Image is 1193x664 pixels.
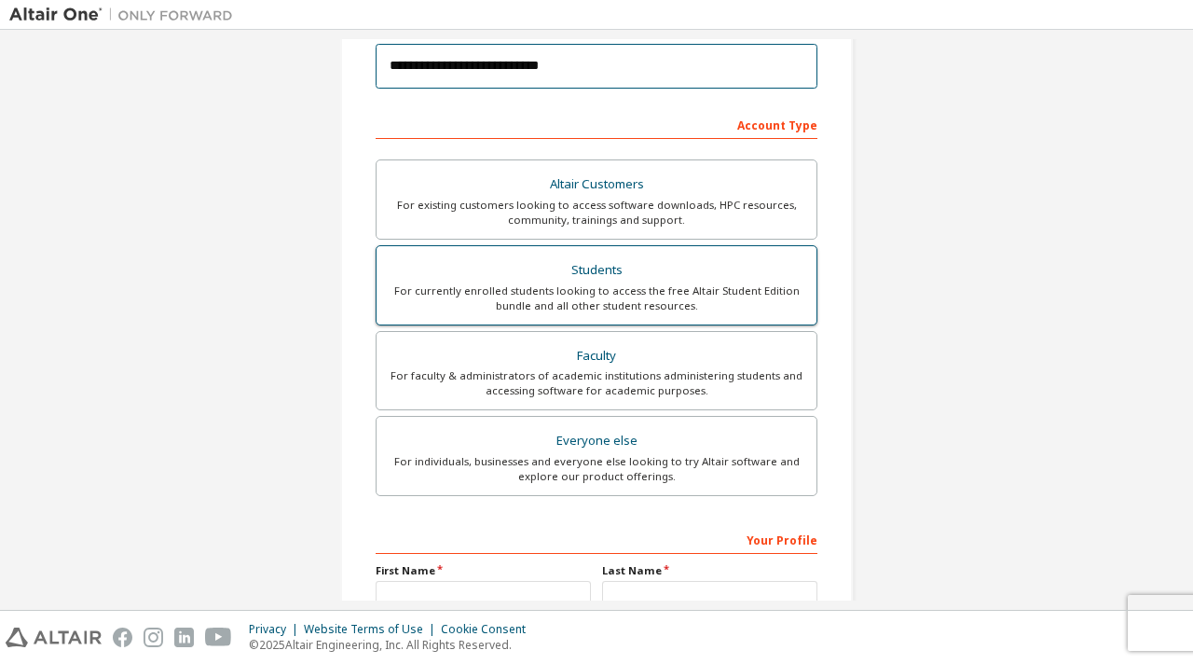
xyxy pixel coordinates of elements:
img: facebook.svg [113,628,132,647]
div: Faculty [388,343,805,369]
img: altair_logo.svg [6,628,102,647]
div: For faculty & administrators of academic institutions administering students and accessing softwa... [388,368,805,398]
div: Account Type [376,109,817,139]
div: For currently enrolled students looking to access the free Altair Student Edition bundle and all ... [388,284,805,313]
div: Students [388,257,805,284]
div: Your Profile [376,524,817,554]
label: Last Name [602,563,817,578]
div: Altair Customers [388,172,805,198]
div: Website Terms of Use [304,622,441,637]
div: Cookie Consent [441,622,537,637]
img: instagram.svg [144,628,163,647]
img: linkedin.svg [174,628,194,647]
div: For existing customers looking to access software downloads, HPC resources, community, trainings ... [388,198,805,228]
div: Everyone else [388,428,805,454]
img: Altair One [9,6,242,24]
div: For individuals, businesses and everyone else looking to try Altair software and explore our prod... [388,454,805,484]
label: First Name [376,563,591,578]
div: Privacy [249,622,304,637]
img: youtube.svg [205,628,232,647]
p: © 2025 Altair Engineering, Inc. All Rights Reserved. [249,637,537,653]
